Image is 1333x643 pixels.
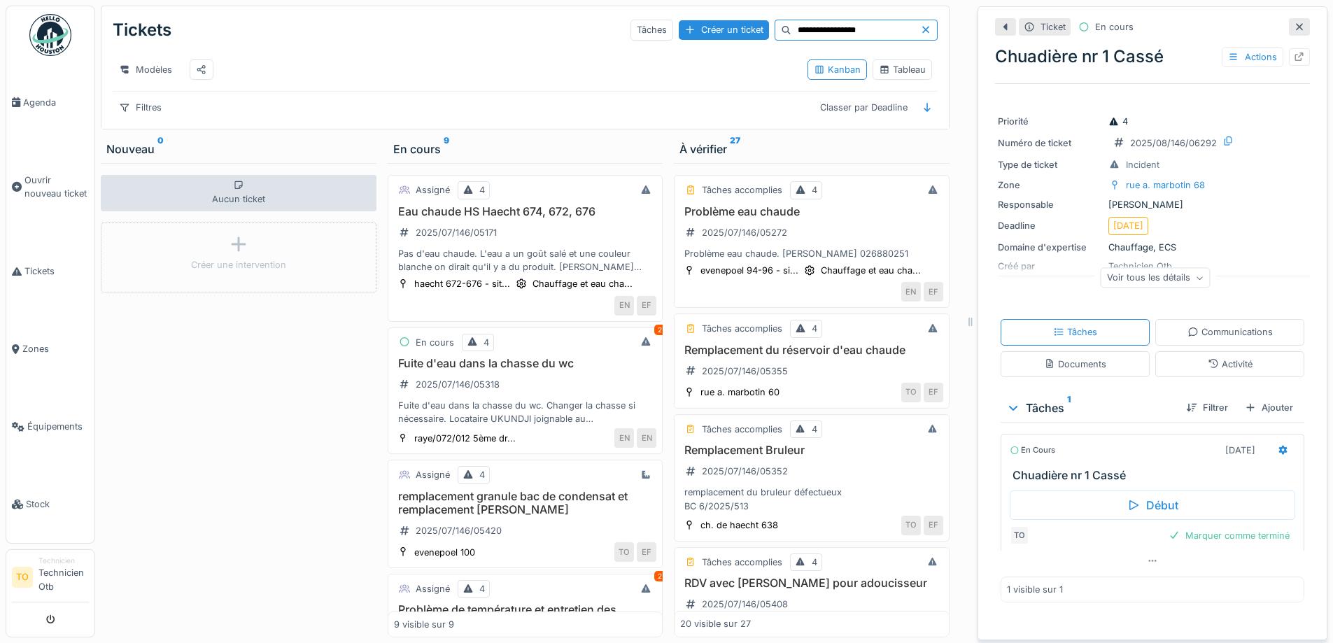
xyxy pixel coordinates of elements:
[394,357,657,370] h3: Fuite d'eau dans la chasse du wc
[1013,469,1298,482] h3: Chuadière nr 1 Cassé
[700,518,778,532] div: ch. de haecht 638
[113,97,168,118] div: Filtres
[680,486,943,512] div: remplacement du bruleur défectueux BC 6/2025/513
[416,183,450,197] div: Assigné
[1095,20,1134,34] div: En cours
[414,546,475,559] div: evenepoel 100
[998,178,1103,192] div: Zone
[191,258,286,271] div: Créer une intervention
[1010,525,1029,545] div: TO
[924,383,943,402] div: EF
[479,582,485,595] div: 4
[6,310,94,388] a: Zones
[1006,400,1175,416] div: Tâches
[1041,20,1066,34] div: Ticket
[702,598,788,611] div: 2025/07/146/05408
[614,296,634,316] div: EN
[6,465,94,543] a: Stock
[1180,398,1234,417] div: Filtrer
[1225,444,1255,457] div: [DATE]
[38,556,89,599] li: Technicien Otb
[1053,325,1097,339] div: Tâches
[38,556,89,566] div: Technicien
[29,14,71,56] img: Badge_color-CXgf-gQk.svg
[24,264,89,278] span: Tickets
[394,603,657,630] h3: Problème de température et entretien des tuyaux
[1044,358,1106,371] div: Documents
[679,141,944,157] div: À vérifier
[113,12,171,48] div: Tickets
[1126,178,1205,192] div: rue a. marbotin 68
[998,158,1103,171] div: Type de ticket
[812,556,817,569] div: 4
[12,567,33,588] li: TO
[479,183,485,197] div: 4
[24,174,89,200] span: Ouvrir nouveau ticket
[901,383,921,402] div: TO
[6,232,94,310] a: Tickets
[998,219,1103,232] div: Deadline
[1126,158,1159,171] div: Incident
[702,226,787,239] div: 2025/07/146/05272
[998,198,1307,211] div: [PERSON_NAME]
[680,618,751,631] div: 20 visible sur 27
[879,63,926,76] div: Tableau
[814,63,861,76] div: Kanban
[1101,268,1211,288] div: Voir tous les détails
[702,423,782,436] div: Tâches accomplies
[416,582,450,595] div: Assigné
[12,556,89,602] a: TO TechnicienTechnicien Otb
[998,198,1103,211] div: Responsable
[998,115,1103,128] div: Priorité
[1239,398,1299,417] div: Ajouter
[416,378,500,391] div: 2025/07/146/05318
[479,468,485,481] div: 4
[1130,136,1217,150] div: 2025/08/146/06292
[998,136,1103,150] div: Numéro de ticket
[812,423,817,436] div: 4
[998,241,1307,254] div: Chauffage, ECS
[812,322,817,335] div: 4
[702,556,782,569] div: Tâches accomplies
[680,205,943,218] h3: Problème eau chaude
[679,20,769,39] div: Créer un ticket
[484,336,489,349] div: 4
[998,241,1103,254] div: Domaine d'expertise
[393,141,658,157] div: En cours
[702,322,782,335] div: Tâches accomplies
[680,444,943,457] h3: Remplacement Bruleur
[394,247,657,274] div: Pas d'eau chaude. L'eau a un goût salé et une couleur blanche on dirait qu'il y a du produit. [PE...
[1208,358,1253,371] div: Activité
[1222,47,1283,67] div: Actions
[106,141,371,157] div: Nouveau
[901,516,921,535] div: TO
[1163,526,1295,545] div: Marquer comme terminé
[614,428,634,448] div: EN
[637,296,656,316] div: EF
[680,247,943,260] div: Problème eau chaude. [PERSON_NAME] 026880251
[394,399,657,425] div: Fuite d'eau dans la chasse du wc. Changer la chasse si nécessaire. Locataire UKUNDJI joignable au...
[416,336,454,349] div: En cours
[702,465,788,478] div: 2025/07/146/05352
[1187,325,1273,339] div: Communications
[924,516,943,535] div: EF
[1010,490,1295,520] div: Début
[113,59,178,80] div: Modèles
[700,386,780,399] div: rue a. marbotin 60
[680,577,943,590] h3: RDV avec [PERSON_NAME] pour adoucisseur
[101,175,376,211] div: Aucun ticket
[637,428,656,448] div: EN
[637,542,656,562] div: EF
[924,282,943,302] div: EF
[444,141,449,157] sup: 9
[814,97,914,118] div: Classer par Deadline
[630,20,673,40] div: Tâches
[416,226,497,239] div: 2025/07/146/05171
[6,64,94,141] a: Agenda
[414,277,510,290] div: haecht 672-676 - sit...
[416,468,450,481] div: Assigné
[414,432,516,445] div: raye/072/012 5ème dr...
[680,344,943,357] h3: Remplacement du réservoir d'eau chaude
[730,141,740,157] sup: 27
[995,44,1310,69] div: Chuadière nr 1 Cassé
